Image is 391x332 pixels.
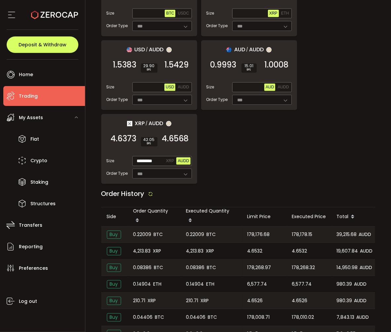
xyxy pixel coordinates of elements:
[149,45,164,54] span: AUDD
[358,300,391,332] iframe: Chat Widget
[164,83,175,91] button: USD
[30,177,48,187] span: Staking
[265,62,289,68] span: 1.0008
[19,113,43,122] span: My Assets
[244,68,254,72] i: BPS
[178,85,189,89] span: AUDD
[144,64,155,68] span: 29.90
[19,42,66,47] span: Deposit & Withdraw
[135,45,145,54] span: USD
[206,247,214,255] span: XRP
[247,264,271,271] span: 178,268.97
[207,264,216,271] span: BTC
[246,47,248,53] em: /
[186,247,204,255] span: 4,213.83
[244,64,254,68] span: 15.01
[280,10,290,17] button: ETH
[166,47,172,52] img: zuPXiwguUFiBOIQyqLOiXsnnNitlx7q4LCwEbLHADjIpTka+Lip0HH8D0VTrd02z+wEAAAAASUVORK5CYII=
[146,120,148,126] em: /
[337,231,357,238] span: 39,215.68
[360,247,373,255] span: AUDD
[107,170,128,176] span: Order Type
[266,47,272,52] img: zuPXiwguUFiBOIQyqLOiXsnnNitlx7q4LCwEbLHADjIpTka+Lip0HH8D0VTrd02z+wEAAAAASUVORK5CYII=
[113,62,137,68] span: 1.5383
[102,213,128,220] div: Side
[337,280,352,288] span: 980.39
[210,62,237,68] span: 0.9993
[165,157,176,165] button: XRP
[337,297,352,305] span: 980.39
[133,247,151,255] span: 4,213.83
[249,45,264,54] span: AUDD
[133,297,146,305] span: 210.71
[292,280,312,288] span: 6,577.74
[133,231,152,238] span: 0.22009
[242,213,287,220] div: Limit Price
[133,280,151,288] span: 0.14904
[359,231,371,238] span: AUDD
[154,264,163,271] span: BTC
[176,10,190,17] button: USDC
[360,264,372,271] span: AUDD
[234,45,245,54] span: AUD
[337,313,355,321] span: 7,843.13
[292,247,307,255] span: 4.6532
[148,297,156,305] span: XRP
[107,10,114,16] span: Size
[107,280,121,288] span: Buy
[206,280,214,288] span: ETH
[107,97,128,103] span: Order Type
[166,121,171,126] img: zuPXiwguUFiBOIQyqLOiXsnnNitlx7q4LCwEbLHADjIpTka+Lip0HH8D0VTrd02z+wEAAAAASUVORK5CYII=
[111,135,137,142] span: 4.6373
[287,213,331,220] div: Executed Price
[19,297,37,306] span: Log out
[176,83,190,91] button: AUDD
[166,159,174,163] span: XRP
[331,211,384,222] div: Total
[107,263,121,272] span: Buy
[337,247,358,255] span: 19,607.84
[269,11,278,16] span: XRP
[165,10,175,17] button: BTC
[149,119,163,127] span: AUDD
[357,313,369,321] span: AUDD
[292,231,313,238] span: 178,178.15
[135,119,145,127] span: XRP
[30,199,56,209] span: Structures
[155,313,164,321] span: BTC
[247,247,263,255] span: 4.6532
[186,313,206,321] span: 0.04406
[166,11,174,16] span: BTC
[186,231,204,238] span: 0.22009
[266,85,274,89] span: AUD
[127,47,132,52] img: usd_portfolio.svg
[186,280,204,288] span: 0.14904
[206,10,214,16] span: Size
[19,70,33,79] span: Home
[176,157,190,165] button: AUDD
[337,264,358,271] span: 14,950.98
[206,84,214,90] span: Size
[162,135,189,142] span: 4.6568
[19,263,48,273] span: Preferences
[107,247,121,255] span: Buy
[247,313,270,321] span: 178,008.71
[127,121,132,126] img: xrp_portfolio.png
[292,313,314,321] span: 178,010.02
[292,264,315,271] span: 178,268.32
[107,158,114,164] span: Size
[178,11,189,16] span: USDC
[153,231,163,238] span: BTC
[107,230,121,239] span: Buy
[144,138,155,142] span: 42.05
[166,85,174,89] span: USD
[247,297,263,305] span: 4.6526
[200,297,209,305] span: XRP
[30,156,47,166] span: Crypto
[107,297,121,305] span: Buy
[165,62,189,68] span: 1.5429
[30,134,39,144] span: Fiat
[354,297,367,305] span: AUDD
[178,159,189,163] span: AUDD
[107,84,114,90] span: Size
